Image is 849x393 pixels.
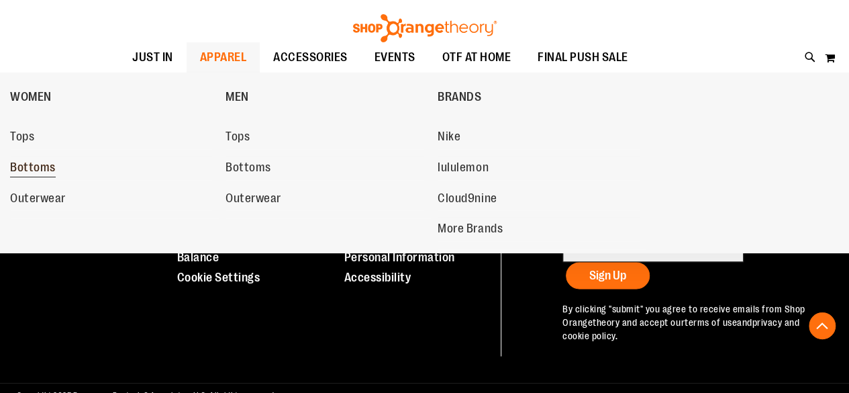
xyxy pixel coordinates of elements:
span: Outerwear [10,191,66,208]
a: JUST IN [119,42,187,73]
p: By clicking "submit" you agree to receive emails from Shop Orangetheory and accept our and [562,302,826,343]
span: Bottoms [10,161,56,177]
a: APPAREL [187,42,260,73]
a: Bottoms [10,156,212,180]
span: Cloud9nine [438,191,497,208]
span: BRANDS [438,90,481,107]
span: Tops [10,130,34,146]
span: Sign Up [589,269,626,282]
span: Tops [226,130,250,146]
span: WOMEN [10,90,52,107]
span: OTF AT HOME [442,42,511,73]
span: Nike [438,130,460,146]
a: Outerwear [10,187,212,211]
a: Accessibility [344,271,411,284]
a: terms of use [685,317,737,328]
span: FINAL PUSH SALE [538,42,628,73]
span: ACCESSORIES [273,42,348,73]
img: Shop Orangetheory [351,14,499,42]
a: OTF AT HOME [429,42,525,73]
span: JUST IN [132,42,173,73]
a: EVENTS [361,42,429,73]
span: EVENTS [374,42,415,73]
a: Cookie Settings [177,271,260,284]
a: ACCESSORIES [260,42,361,73]
span: Bottoms [226,161,271,177]
a: WOMEN [10,79,219,114]
button: Sign Up [566,262,650,289]
button: Back To Top [809,312,836,339]
a: MEN [226,79,431,114]
span: lululemon [438,161,489,177]
a: BRANDS [438,79,646,114]
span: MEN [226,90,249,107]
a: FINAL PUSH SALE [524,42,642,73]
span: APPAREL [200,42,247,73]
span: More Brands [438,222,503,238]
span: Outerwear [226,191,281,208]
a: Tops [10,125,212,149]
